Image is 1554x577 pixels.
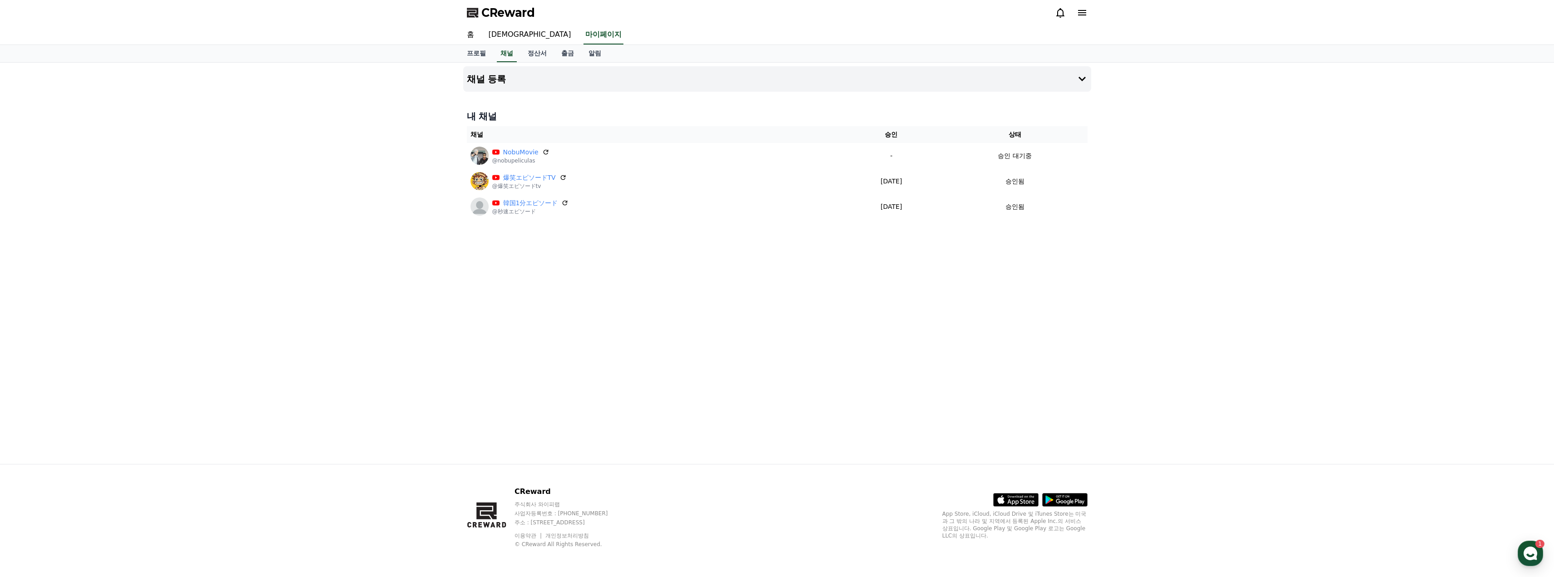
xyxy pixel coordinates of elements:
[844,202,938,212] p: [DATE]
[515,501,625,508] p: 주식회사 와이피랩
[515,519,625,526] p: 주소 : [STREET_ADDRESS]
[481,25,578,44] a: [DEMOGRAPHIC_DATA]
[844,151,938,161] p: -
[545,533,589,539] a: 개인정보처리방침
[471,172,489,190] img: 爆笑エピソードTV
[581,45,608,62] a: 알림
[503,198,558,208] a: 韓国1分エピソード
[460,45,493,62] a: 프로필
[998,151,1031,161] p: 승인 대기중
[942,126,1088,143] th: 상태
[503,148,539,157] a: NobuMovie
[515,486,625,497] p: CReward
[497,45,517,62] a: 채널
[942,510,1088,539] p: App Store, iCloud, iCloud Drive 및 iTunes Store는 미국과 그 밖의 나라 및 지역에서 등록된 Apple Inc.의 서비스 상표입니다. Goo...
[840,126,942,143] th: 승인
[460,25,481,44] a: 홈
[1005,177,1025,186] p: 승인됨
[554,45,581,62] a: 출금
[844,177,938,186] p: [DATE]
[520,45,554,62] a: 정산서
[503,173,556,182] a: 爆笑エピソードTV
[515,510,625,517] p: 사업자등록번호 : [PHONE_NUMBER]
[1005,202,1025,212] p: 승인됨
[471,197,489,216] img: 韓国1分エピソード
[583,25,623,44] a: 마이페이지
[467,5,535,20] a: CReward
[467,110,1088,123] h4: 내 채널
[467,74,506,84] h4: 채널 등록
[467,126,841,143] th: 채널
[481,5,535,20] span: CReward
[515,541,625,548] p: © CReward All Rights Reserved.
[492,208,569,215] p: @秒速エピソード
[492,182,567,190] p: @爆笑エピソードtv
[492,157,549,164] p: @nobupeliculas
[471,147,489,165] img: NobuMovie
[515,533,543,539] a: 이용약관
[463,66,1091,92] button: 채널 등록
